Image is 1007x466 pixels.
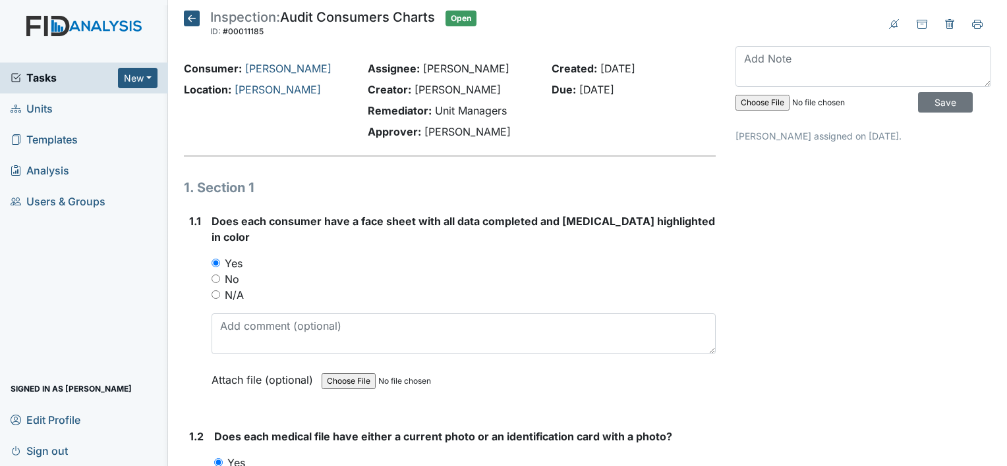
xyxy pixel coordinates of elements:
[11,440,68,461] span: Sign out
[446,11,476,26] span: Open
[579,83,614,96] span: [DATE]
[189,213,201,229] label: 1.1
[118,68,158,88] button: New
[189,428,204,444] label: 1.2
[212,259,220,267] input: Yes
[11,192,105,212] span: Users & Groups
[735,129,991,143] p: [PERSON_NAME] assigned on [DATE].
[435,104,507,117] span: Unit Managers
[11,378,132,399] span: Signed in as [PERSON_NAME]
[225,271,239,287] label: No
[368,62,420,75] strong: Assignee:
[212,365,318,388] label: Attach file (optional)
[600,62,635,75] span: [DATE]
[210,26,221,36] span: ID:
[184,83,231,96] strong: Location:
[552,83,576,96] strong: Due:
[210,11,435,39] div: Audit Consumers Charts
[212,215,715,244] span: Does each consumer have a face sheet with all data completed and [MEDICAL_DATA] highlighted in color
[918,92,973,113] input: Save
[368,104,432,117] strong: Remediator:
[214,430,672,443] span: Does each medical file have either a current photo or an identification card with a photo?
[235,83,321,96] a: [PERSON_NAME]
[424,125,511,138] span: [PERSON_NAME]
[11,99,53,119] span: Units
[11,161,69,181] span: Analysis
[245,62,331,75] a: [PERSON_NAME]
[11,409,80,430] span: Edit Profile
[225,255,243,271] label: Yes
[368,83,411,96] strong: Creator:
[210,9,280,25] span: Inspection:
[223,26,264,36] span: #00011185
[415,83,501,96] span: [PERSON_NAME]
[184,62,242,75] strong: Consumer:
[184,178,716,197] h1: 1. Section 1
[11,70,118,86] a: Tasks
[225,287,244,303] label: N/A
[11,130,78,150] span: Templates
[212,274,220,283] input: No
[368,125,421,138] strong: Approver:
[423,62,509,75] span: [PERSON_NAME]
[212,290,220,299] input: N/A
[552,62,597,75] strong: Created:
